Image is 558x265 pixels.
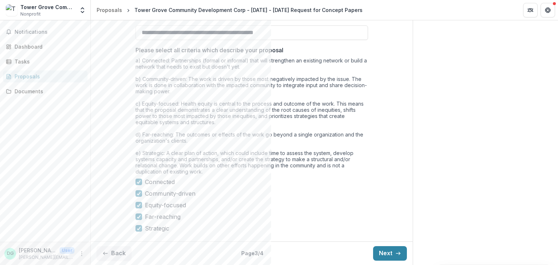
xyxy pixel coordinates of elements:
div: a) Connected: Partnerships (formal or informal) that will strengthen an existing network or build... [136,57,368,178]
img: Tower Grove Community Development Corp [6,4,17,16]
button: More [77,249,86,258]
span: Notifications [15,29,85,35]
button: Next [373,246,407,261]
button: Partners [523,3,538,17]
span: Far-reaching [145,212,181,221]
div: Proposals [97,6,122,14]
a: Proposals [3,70,88,82]
div: Dana Gray [7,251,14,256]
p: User [60,247,74,254]
a: Dashboard [3,41,88,53]
button: Back [97,246,132,261]
a: Tasks [3,56,88,68]
a: Documents [3,85,88,97]
div: Tower Grove Community Development Corp [20,3,74,11]
p: Please select all criteria which describe your proposal [136,46,283,54]
div: Tasks [15,58,82,65]
p: [PERSON_NAME] [19,246,57,254]
div: Tower Grove Community Development Corp - [DATE] - [DATE] Request for Concept Papers [134,6,363,14]
span: Nonprofit [20,11,41,17]
a: Proposals [94,5,125,15]
span: Community-driven [145,189,195,198]
div: Documents [15,87,82,95]
div: Proposals [15,73,82,80]
p: Page 3 / 4 [241,249,263,257]
div: Dashboard [15,43,82,50]
nav: breadcrumb [94,5,365,15]
button: Open entity switcher [77,3,88,17]
button: Notifications [3,26,88,38]
span: Strategic [145,224,169,233]
span: Equity-focused [145,201,186,209]
p: [PERSON_NAME][EMAIL_ADDRESS][DOMAIN_NAME] [19,254,74,261]
button: Get Help [541,3,555,17]
span: Connected [145,178,175,186]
